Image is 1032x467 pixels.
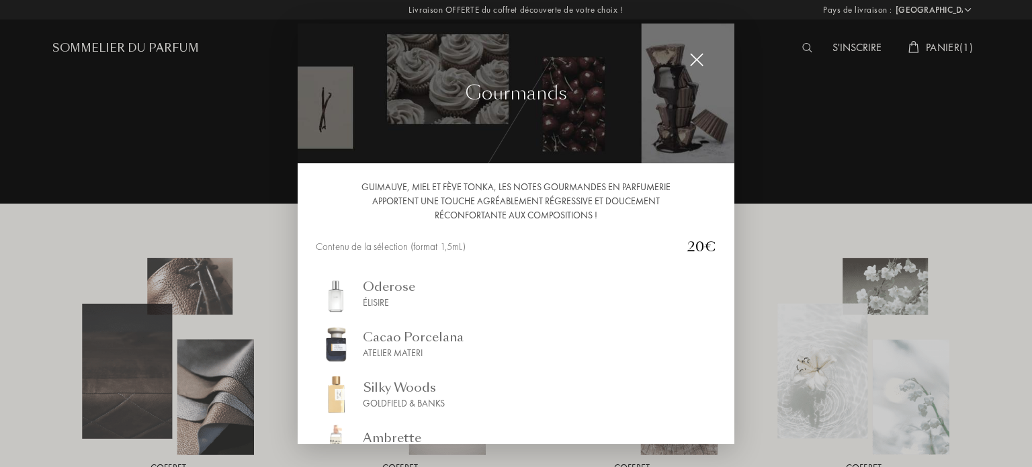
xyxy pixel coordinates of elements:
[363,296,415,310] div: Élisire
[316,324,716,364] a: img_sommelierCacao PorcelanaAtelier Materi
[363,378,445,396] div: Silky Woods
[316,273,716,314] a: img_sommelierOderoseÉlisire
[316,425,716,465] a: img_sommelierAmbrette
[676,237,716,257] div: 20€
[316,374,356,415] img: img_sommelier
[363,328,464,346] div: Cacao Porcelana
[466,79,567,108] div: Gourmands
[316,273,356,314] img: img_sommelier
[316,425,356,465] img: img_sommelier
[316,324,356,364] img: img_sommelier
[363,396,445,411] div: Goldfield & Banks
[363,429,421,447] div: Ambrette
[316,374,716,415] a: img_sommelierSilky WoodsGoldfield & Banks
[363,346,464,360] div: Atelier Materi
[363,278,415,296] div: Oderose
[689,52,704,67] img: cross_white.svg
[316,239,676,255] div: Contenu de la sélection (format 1,5mL)
[316,180,716,222] div: Guimauve, miel et fève tonka, les notes gourmandes en parfumerie apportent une touche agréablemen...
[298,24,734,164] img: img_collec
